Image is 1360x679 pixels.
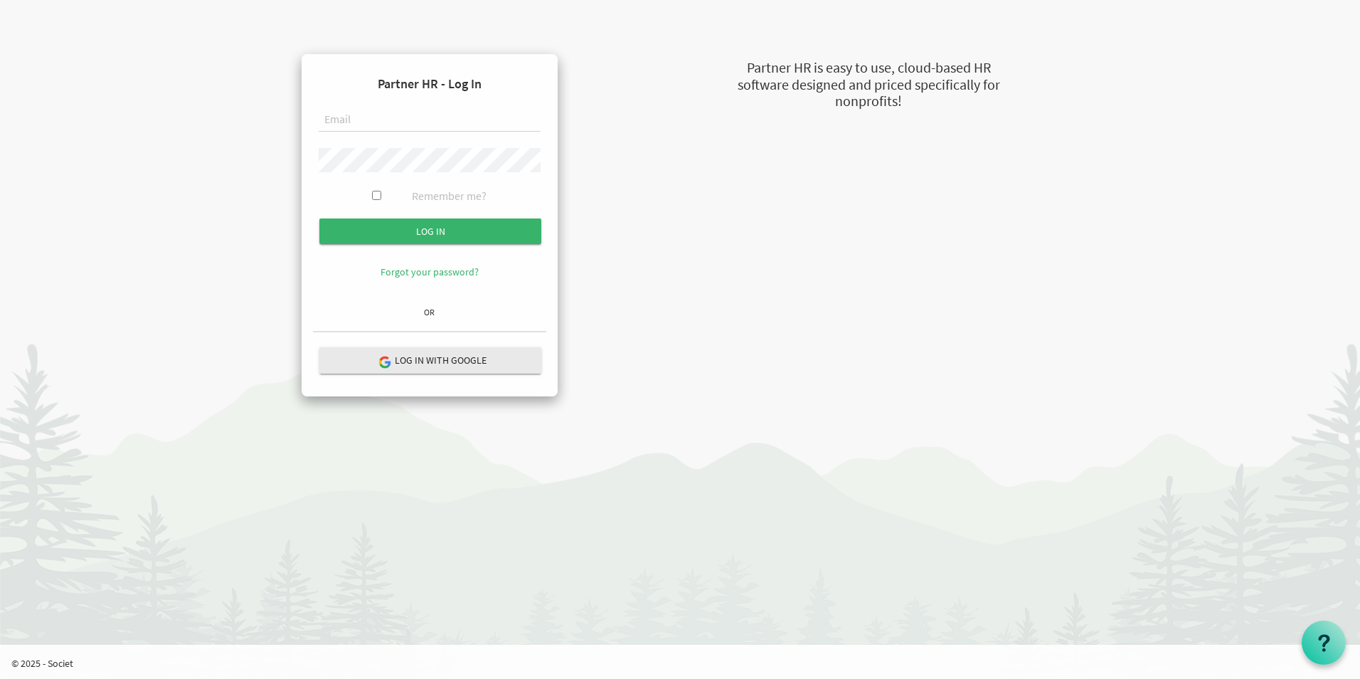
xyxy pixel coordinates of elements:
[381,265,479,278] a: Forgot your password?
[11,656,1360,670] p: © 2025 - Societ
[313,307,546,317] h6: OR
[412,188,487,204] label: Remember me?
[666,58,1071,78] div: Partner HR is easy to use, cloud-based HR
[319,108,541,132] input: Email
[666,75,1071,95] div: software designed and priced specifically for
[319,219,541,244] input: Log in
[378,355,391,368] img: google-logo.png
[319,347,541,374] button: Log in with Google
[313,65,546,102] h4: Partner HR - Log In
[666,91,1071,112] div: nonprofits!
